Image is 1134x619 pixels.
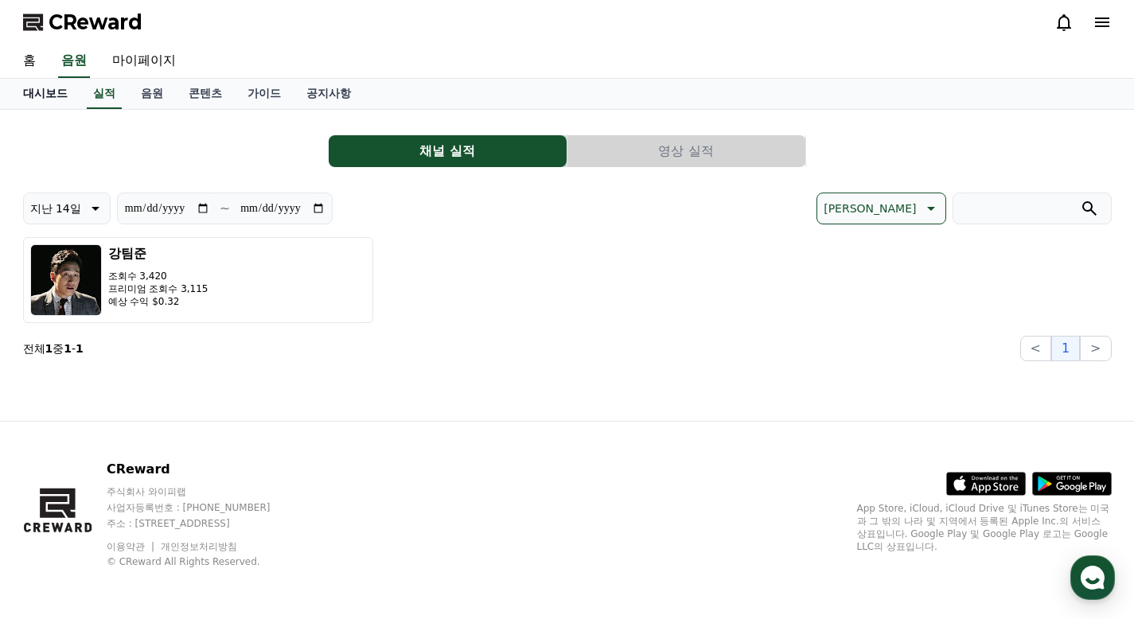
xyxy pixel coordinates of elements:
[50,511,60,524] span: 홈
[30,197,81,220] p: 지난 14일
[64,342,72,355] strong: 1
[107,555,301,568] p: © CReward All Rights Reserved.
[23,341,84,356] p: 전체 중 -
[246,511,265,524] span: 설정
[161,541,237,552] a: 개인정보처리방침
[294,79,364,109] a: 공지사항
[108,270,208,282] p: 조회수 3,420
[107,460,301,479] p: CReward
[30,244,102,316] img: 강팀준
[220,199,230,218] p: ~
[107,501,301,514] p: 사업자등록번호 : [PHONE_NUMBER]
[49,10,142,35] span: CReward
[107,541,157,552] a: 이용약관
[105,487,205,527] a: 대화
[857,502,1112,553] p: App Store, iCloud, iCloud Drive 및 iTunes Store는 미국과 그 밖의 나라 및 지역에서 등록된 Apple Inc.의 서비스 상표입니다. Goo...
[567,135,805,167] button: 영상 실적
[10,45,49,78] a: 홈
[45,342,53,355] strong: 1
[23,10,142,35] a: CReward
[1080,336,1111,361] button: >
[23,237,373,323] button: 강팀준 조회수 3,420 프리미엄 조회수 3,115 예상 수익 $0.32
[146,512,165,524] span: 대화
[235,79,294,109] a: 가이드
[107,485,301,498] p: 주식회사 와이피랩
[824,197,916,220] p: [PERSON_NAME]
[99,45,189,78] a: 마이페이지
[87,79,122,109] a: 실적
[128,79,176,109] a: 음원
[10,79,80,109] a: 대시보드
[108,295,208,308] p: 예상 수익 $0.32
[329,135,567,167] a: 채널 실적
[1051,336,1080,361] button: 1
[107,517,301,530] p: 주소 : [STREET_ADDRESS]
[816,193,945,224] button: [PERSON_NAME]
[205,487,306,527] a: 설정
[108,282,208,295] p: 프리미엄 조회수 3,115
[329,135,567,167] button: 채널 실적
[5,487,105,527] a: 홈
[176,79,235,109] a: 콘텐츠
[76,342,84,355] strong: 1
[108,244,208,263] h3: 강팀준
[23,193,111,224] button: 지난 14일
[58,45,90,78] a: 음원
[1020,336,1051,361] button: <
